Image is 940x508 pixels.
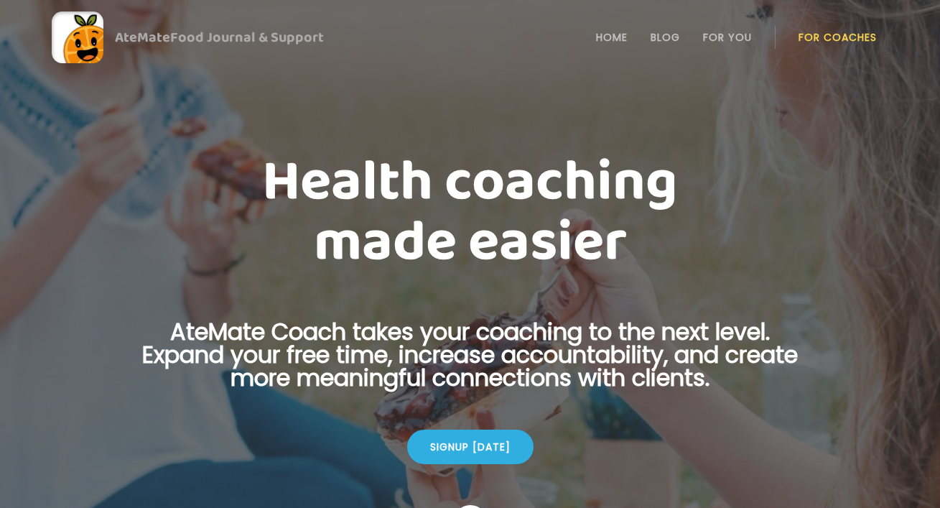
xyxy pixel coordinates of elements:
a: AteMateFood Journal & Support [52,11,888,63]
a: For Coaches [799,32,877,43]
a: Home [596,32,628,43]
span: Food Journal & Support [170,26,324,49]
a: Blog [651,32,680,43]
div: AteMate [103,26,324,49]
div: Signup [DATE] [407,430,534,464]
a: For You [703,32,752,43]
p: AteMate Coach takes your coaching to the next level. Expand your free time, increase accountabili... [120,320,821,407]
h1: Health coaching made easier [120,152,821,273]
